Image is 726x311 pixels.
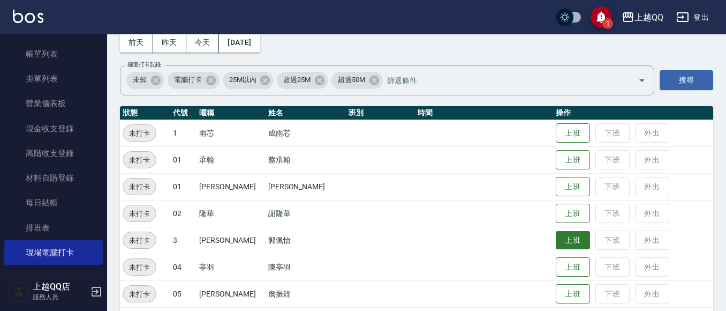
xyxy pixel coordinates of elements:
a: 材料自購登錄 [4,166,103,190]
span: 未打卡 [123,128,156,139]
th: 代號 [170,106,196,120]
span: 超過50M [331,75,372,85]
button: 前天 [120,33,153,53]
button: Open [633,72,651,89]
td: 陳亭羽 [266,254,346,280]
td: 02 [170,200,196,227]
button: 搜尋 [660,70,713,90]
a: 每日結帳 [4,190,103,215]
span: 未打卡 [123,235,156,246]
td: 成雨芯 [266,120,346,146]
td: 亭羽 [196,254,266,280]
label: 篩選打卡記錄 [127,61,161,69]
th: 狀態 [120,106,170,120]
button: save [591,6,612,28]
th: 暱稱 [196,106,266,120]
th: 班別 [346,106,415,120]
div: 超過25M [277,72,328,89]
button: 上班 [556,284,590,304]
td: 謝隆華 [266,200,346,227]
button: 上班 [556,257,590,277]
span: 電腦打卡 [168,75,208,85]
td: 05 [170,280,196,307]
span: 1 [602,18,613,29]
button: 上班 [556,123,590,143]
span: 未打卡 [123,262,156,273]
td: 雨芯 [196,120,266,146]
td: [PERSON_NAME] [196,173,266,200]
button: 今天 [186,33,220,53]
div: 未知 [126,72,164,89]
th: 姓名 [266,106,346,120]
td: 郭佩怡 [266,227,346,254]
button: [DATE] [219,33,260,53]
a: 帳單列表 [4,42,103,66]
span: 超過25M [277,75,317,85]
span: 未打卡 [123,181,156,192]
td: 承翰 [196,146,266,173]
button: 上越QQ [617,6,668,28]
span: 未知 [126,75,153,85]
th: 操作 [553,106,713,120]
span: 未打卡 [123,154,156,166]
td: 隆華 [196,200,266,227]
button: 上班 [556,231,590,250]
td: 蔡承翰 [266,146,346,173]
td: 01 [170,173,196,200]
img: Logo [13,10,43,23]
a: 掛單列表 [4,66,103,91]
div: 上越QQ [634,11,663,24]
h5: 上越QQ店 [33,282,87,292]
td: [PERSON_NAME] [196,227,266,254]
a: 排班表 [4,216,103,240]
p: 服務人員 [33,292,87,302]
button: 登出 [672,8,713,27]
button: 上班 [556,150,590,170]
td: 1 [170,120,196,146]
span: 未打卡 [123,288,156,300]
td: 詹振銓 [266,280,346,307]
button: 預約管理 [4,269,103,297]
td: 04 [170,254,196,280]
img: Person [9,281,30,302]
div: 25M以內 [223,72,274,89]
a: 高階收支登錄 [4,141,103,166]
td: [PERSON_NAME] [266,173,346,200]
button: 上班 [556,204,590,224]
div: 超過50M [331,72,383,89]
a: 現場電腦打卡 [4,240,103,265]
div: 電腦打卡 [168,72,220,89]
td: 01 [170,146,196,173]
td: 3 [170,227,196,254]
input: 篩選條件 [384,71,619,90]
button: 昨天 [153,33,186,53]
th: 時間 [415,106,553,120]
button: 上班 [556,177,590,197]
span: 25M以內 [223,75,263,85]
td: [PERSON_NAME] [196,280,266,307]
span: 未打卡 [123,208,156,219]
a: 營業儀表板 [4,91,103,116]
a: 現金收支登錄 [4,116,103,141]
